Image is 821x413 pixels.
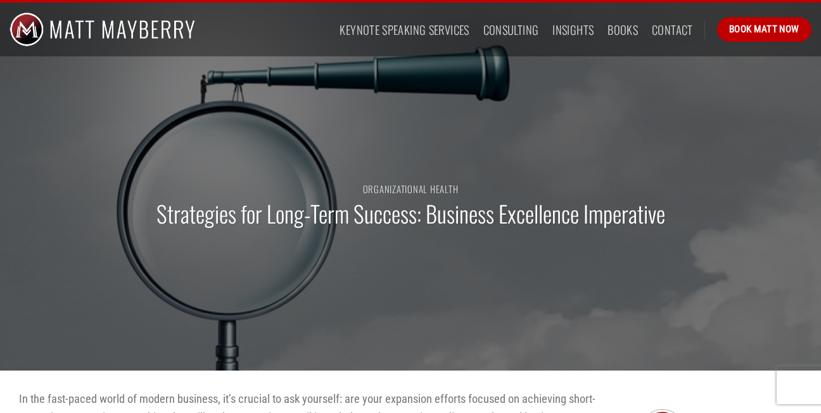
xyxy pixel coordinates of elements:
[483,18,539,41] a: Consulting
[363,182,459,196] a: Organizational Health
[340,18,469,41] a: Keynote Speaking Services
[652,18,693,41] a: Contact
[10,3,195,56] img: Matt Mayberry
[552,18,594,41] a: Insights
[608,18,638,41] a: Books
[156,199,665,229] h1: Strategies for Long-Term Success: Business Excellence Imperative
[717,17,811,41] a: Book Matt Now
[729,22,799,37] span: Book Matt Now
